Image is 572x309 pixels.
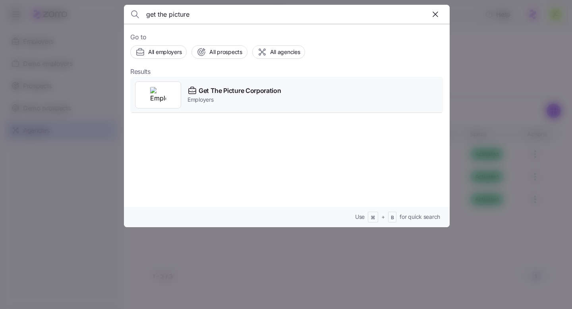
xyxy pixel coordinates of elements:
[270,48,300,56] span: All agencies
[252,45,305,59] button: All agencies
[199,86,281,96] span: Get The Picture Corporation
[130,32,443,42] span: Go to
[150,87,166,103] img: Employer logo
[209,48,242,56] span: All prospects
[130,67,151,77] span: Results
[355,213,365,221] span: Use
[187,96,281,104] span: Employers
[381,213,385,221] span: +
[191,45,247,59] button: All prospects
[400,213,440,221] span: for quick search
[371,214,375,221] span: ⌘
[391,214,394,221] span: B
[148,48,182,56] span: All employers
[130,45,187,59] button: All employers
